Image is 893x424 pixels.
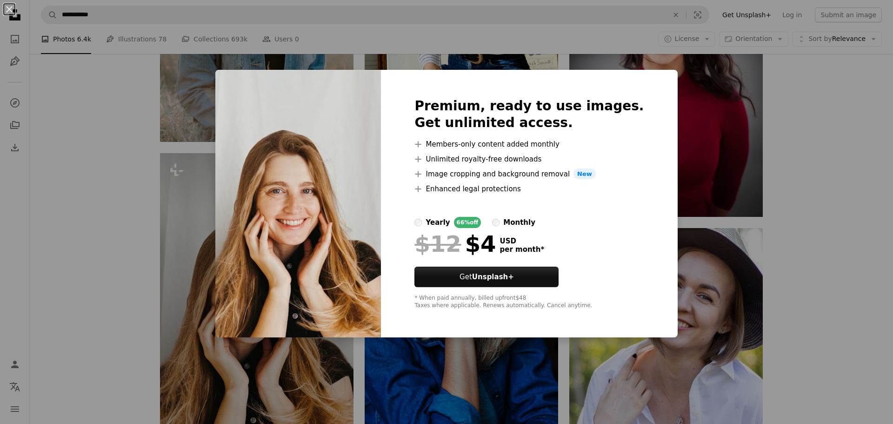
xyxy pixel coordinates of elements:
li: Enhanced legal protections [414,183,644,195]
img: premium_photo-1729688320678-45bf6744754b [215,70,381,338]
li: Unlimited royalty-free downloads [414,154,644,165]
h2: Premium, ready to use images. Get unlimited access. [414,98,644,131]
span: per month * [500,245,544,254]
li: Image cropping and background removal [414,168,644,180]
input: yearly66%off [414,219,422,226]
div: $4 [414,232,496,256]
button: GetUnsplash+ [414,267,559,287]
div: monthly [503,217,535,228]
div: 66% off [454,217,481,228]
div: * When paid annually, billed upfront $48 Taxes where applicable. Renews automatically. Cancel any... [414,295,644,310]
li: Members-only content added monthly [414,139,644,150]
span: $12 [414,232,461,256]
div: yearly [426,217,450,228]
strong: Unsplash+ [472,273,514,281]
span: USD [500,237,544,245]
input: monthly [492,219,500,226]
span: New [573,168,596,180]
